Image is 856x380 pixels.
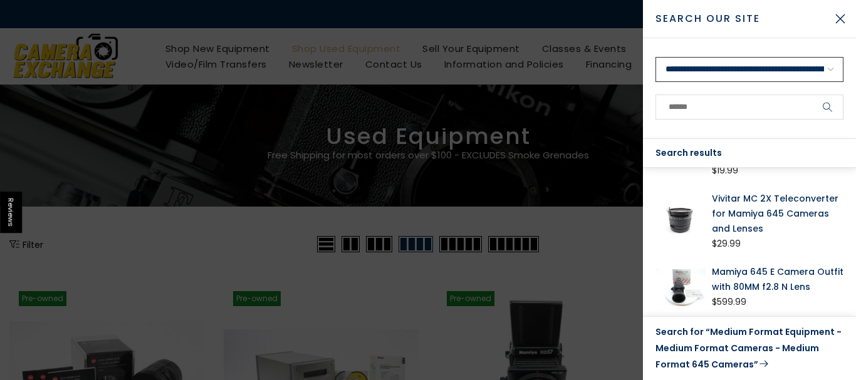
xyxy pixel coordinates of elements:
[712,294,746,310] div: $599.99
[712,191,843,236] a: Vivitar MC 2X Teleconverter for Mamiya 645 Cameras and Lenses
[655,11,825,26] span: Search Our Site
[825,3,856,34] button: Close Search
[655,191,706,252] img: Vivitar MC 2X Teleconverter for Mamiya 645 Cameras and Lenses Medium Format Equipment - Medium Fo...
[643,139,856,168] div: Search results
[655,324,843,372] a: Search for “Medium Format Equipment - Medium Format Cameras - Medium Format 645 Cameras”
[712,163,738,178] div: $19.99
[712,264,843,294] a: Mamiya 645 E Camera Outfit with 80MM f2.8 N Lens
[655,264,706,310] img: Mamiya 645 E Camera Outfit with 80MM f2.8 N Lens Medium Format Equipment - Medium Format Cameras ...
[712,236,741,252] div: $29.99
